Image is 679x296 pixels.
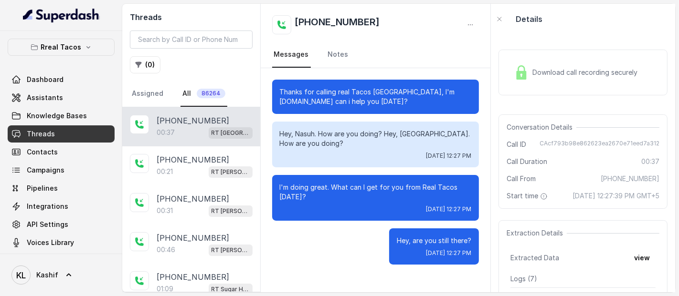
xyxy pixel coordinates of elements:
a: Pipelines [8,180,115,197]
span: Pipelines [27,184,58,193]
a: Knowledge Bases [8,107,115,124]
span: Voices Library [27,238,74,247]
p: Logs ( 7 ) [510,274,656,284]
span: [DATE] 12:27 PM [426,249,471,257]
span: Call From [507,174,536,184]
p: 00:31 [157,206,173,215]
span: Extracted Data [510,253,559,263]
a: Voices Library [8,234,115,251]
span: Knowledge Bases [27,111,87,121]
p: I'm doing great. What can I get for you from Real Tacos [DATE]? [280,183,472,202]
nav: Tabs [272,42,479,68]
a: Messages [272,42,311,68]
span: Assistants [27,93,63,102]
span: [DATE] 12:27:39 PM GMT+5 [573,191,659,201]
p: 00:21 [157,167,173,176]
span: Call Duration [507,157,547,166]
span: Download call recording securely [532,68,641,77]
p: Details [516,13,542,25]
p: RT [PERSON_NAME][GEOGRAPHIC_DATA] / EN [212,167,250,177]
p: Rreal Tacos [41,41,82,53]
img: light.svg [23,8,100,23]
span: Conversation Details [507,122,576,132]
span: Integrations [27,202,68,211]
button: Rreal Tacos [8,39,115,56]
input: Search by Call ID or Phone Number [130,31,253,49]
p: [PHONE_NUMBER] [157,232,229,244]
button: view [628,249,656,266]
button: (0) [130,56,160,73]
a: Notes [326,42,350,68]
span: Threads [27,129,55,139]
p: [PHONE_NUMBER] [157,154,229,165]
p: RT [GEOGRAPHIC_DATA] / EN [212,128,250,138]
span: [DATE] 12:27 PM [426,205,471,213]
a: Kashif [8,262,115,288]
p: Hey, are you still there? [397,236,471,245]
span: Start time [507,191,550,201]
h2: Threads [130,11,253,23]
a: Threads [8,125,115,143]
span: Contacts [27,147,58,157]
span: Campaigns [27,165,64,175]
span: Call ID [507,140,526,149]
p: RT [PERSON_NAME][GEOGRAPHIC_DATA] / EN [212,245,250,255]
p: RT Sugar Hill / EN [212,285,250,294]
a: Contacts [8,143,115,161]
p: Thanks for calling real Tacos [GEOGRAPHIC_DATA], I'm [DOMAIN_NAME] can i help you [DATE]? [280,87,472,106]
a: Assigned [130,81,165,107]
p: [PHONE_NUMBER] [157,271,229,283]
nav: Tabs [130,81,253,107]
p: 00:37 [157,128,175,137]
span: CAcf793b98e862623ea2670e71eed7a312 [540,140,659,149]
p: 00:46 [157,245,175,255]
a: Dashboard [8,71,115,88]
p: [PHONE_NUMBER] [157,193,229,204]
p: RT [PERSON_NAME][GEOGRAPHIC_DATA] / EN [212,206,250,216]
a: Campaigns [8,162,115,179]
text: KL [16,270,26,280]
a: Integrations [8,198,115,215]
a: API Settings [8,216,115,233]
span: Dashboard [27,75,64,84]
a: Assistants [8,89,115,106]
span: 00:37 [641,157,659,166]
p: 01:09 [157,284,173,294]
span: [DATE] 12:27 PM [426,152,471,160]
span: [PHONE_NUMBER] [601,174,659,184]
p: Hey, Nasuh. How are you doing? Hey, [GEOGRAPHIC_DATA]. How are you doing? [280,129,472,148]
span: API Settings [27,220,68,229]
span: 86264 [197,89,225,98]
p: [PHONE_NUMBER] [157,115,229,126]
a: All86264 [180,81,227,107]
h2: [PHONE_NUMBER] [295,15,380,34]
span: Extraction Details [507,228,567,238]
img: Lock Icon [514,65,529,80]
span: Kashif [36,270,58,280]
